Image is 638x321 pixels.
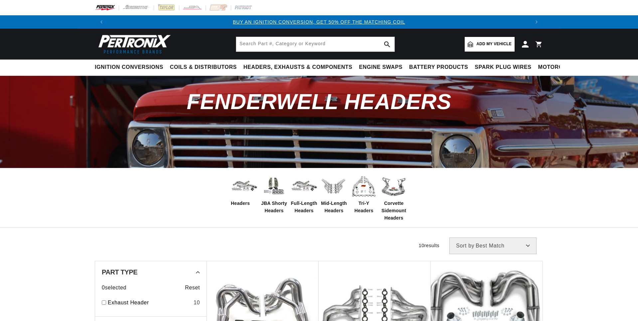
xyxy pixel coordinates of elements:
span: Full-Length Headers [291,200,317,215]
img: JBA Shorty Headers [261,175,287,197]
div: 1 of 3 [108,18,530,26]
summary: Battery Products [406,60,471,75]
span: Motorcycle [538,64,578,71]
span: Ignition Conversions [95,64,163,71]
span: JBA Shorty Headers [261,200,287,215]
a: Exhaust Header [108,298,191,307]
summary: Headers, Exhausts & Components [240,60,356,75]
a: Mid-Length Headers Mid-Length Headers [321,173,347,215]
img: Tri-Y Headers [351,173,377,200]
a: Full-Length Headers Full-Length Headers [291,173,317,215]
summary: Ignition Conversions [95,60,167,75]
span: Add my vehicle [476,41,512,47]
span: Tri-Y Headers [351,200,377,215]
button: Translation missing: en.sections.announcements.next_announcement [530,15,543,29]
input: Search Part #, Category or Keyword [236,37,395,52]
a: Tri-Y Headers Tri-Y Headers [351,173,377,215]
summary: Coils & Distributors [167,60,240,75]
div: 10 [194,298,200,307]
img: Pertronix [95,33,171,56]
span: Corvette Sidemount Headers [381,200,407,222]
span: 0 selected [102,283,126,292]
a: JBA Shorty Headers JBA Shorty Headers [261,173,287,215]
slideshow-component: Translation missing: en.sections.announcements.announcement_bar [78,15,560,29]
img: Corvette Sidemount Headers [381,173,407,200]
span: Battery Products [409,64,468,71]
span: Mid-Length Headers [321,200,347,215]
button: search button [380,37,395,52]
button: Translation missing: en.sections.announcements.previous_announcement [95,15,108,29]
summary: Spark Plug Wires [471,60,535,75]
span: Fenderwell Headers [187,89,451,114]
img: Full-Length Headers [291,176,317,197]
a: Add my vehicle [465,37,515,52]
div: Announcement [108,18,530,26]
span: Engine Swaps [359,64,402,71]
span: Coils & Distributors [170,64,237,71]
span: Headers, Exhausts & Components [243,64,352,71]
img: Headers [231,176,257,197]
summary: Motorcycle [535,60,581,75]
a: Corvette Sidemount Headers Corvette Sidemount Headers [381,173,407,222]
span: Sort by [456,243,474,248]
img: Mid-Length Headers [321,173,347,200]
span: Part Type [102,269,137,275]
span: Reset [185,283,200,292]
a: BUY AN IGNITION CONVERSION, GET 50% OFF THE MATCHING COIL [233,19,405,25]
summary: Engine Swaps [356,60,406,75]
span: 10 results [419,243,439,248]
span: Spark Plug Wires [475,64,531,71]
a: Headers Headers [231,173,257,207]
span: Headers [231,200,250,207]
select: Sort by [449,238,537,254]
